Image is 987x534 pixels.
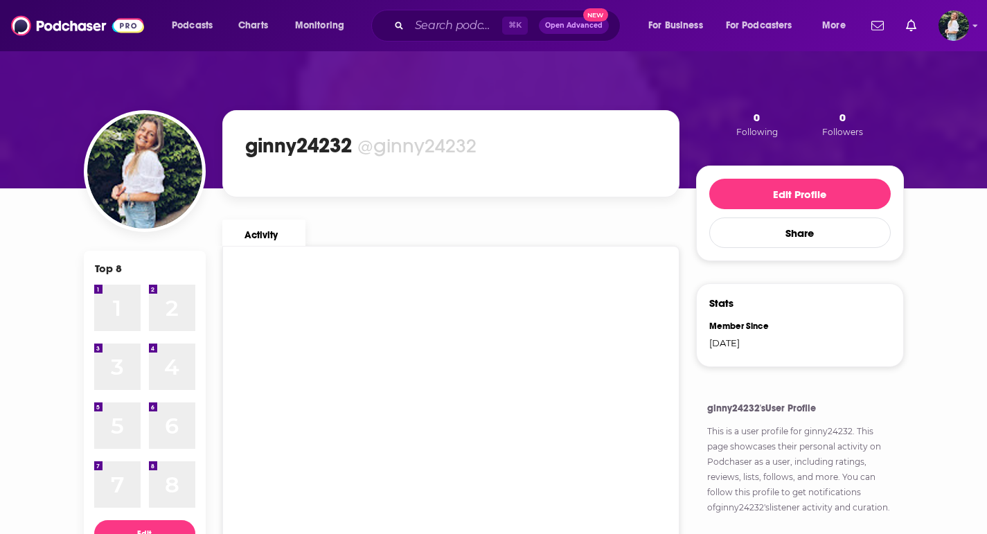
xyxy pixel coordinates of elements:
span: Following [736,127,778,137]
button: open menu [717,15,812,37]
span: New [583,8,608,21]
a: Show notifications dropdown [900,14,922,37]
span: More [822,16,846,35]
img: Podchaser - Follow, Share and Rate Podcasts [11,12,144,39]
a: Activity [222,220,305,246]
button: 0Following [732,110,782,138]
h3: Stats [709,296,733,310]
div: Top 8 [95,262,122,275]
button: Show profile menu [939,10,969,41]
p: This is a user profile for . This page showcases their personal activity on Podchaser as a user, ... [707,424,893,515]
button: Share [709,217,891,248]
button: 0Followers [818,110,867,138]
span: Followers [822,127,863,137]
input: Search podcasts, credits, & more... [409,15,502,37]
img: User Profile [939,10,969,41]
span: ⌘ K [502,17,528,35]
span: 0 [754,111,760,124]
span: Monitoring [295,16,344,35]
button: open menu [639,15,720,37]
button: open menu [812,15,863,37]
span: 0 [839,111,846,124]
span: Charts [238,16,268,35]
div: [DATE] [709,337,791,348]
span: For Podcasters [726,16,792,35]
a: Charts [229,15,276,37]
span: For Business [648,16,703,35]
span: Logged in as ginny24232 [939,10,969,41]
h4: ginny24232's User Profile [707,402,893,414]
button: Edit Profile [709,179,891,209]
button: Open AdvancedNew [539,17,609,34]
span: Open Advanced [545,22,603,29]
button: open menu [162,15,231,37]
div: Search podcasts, credits, & more... [384,10,634,42]
button: open menu [285,15,362,37]
a: ginny24232 [804,426,853,436]
img: ginny24232 [87,114,202,229]
div: Member Since [709,321,791,332]
div: @ginny24232 [357,134,477,158]
h1: ginny24232 [245,133,352,158]
a: Show notifications dropdown [866,14,889,37]
span: Podcasts [172,16,213,35]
